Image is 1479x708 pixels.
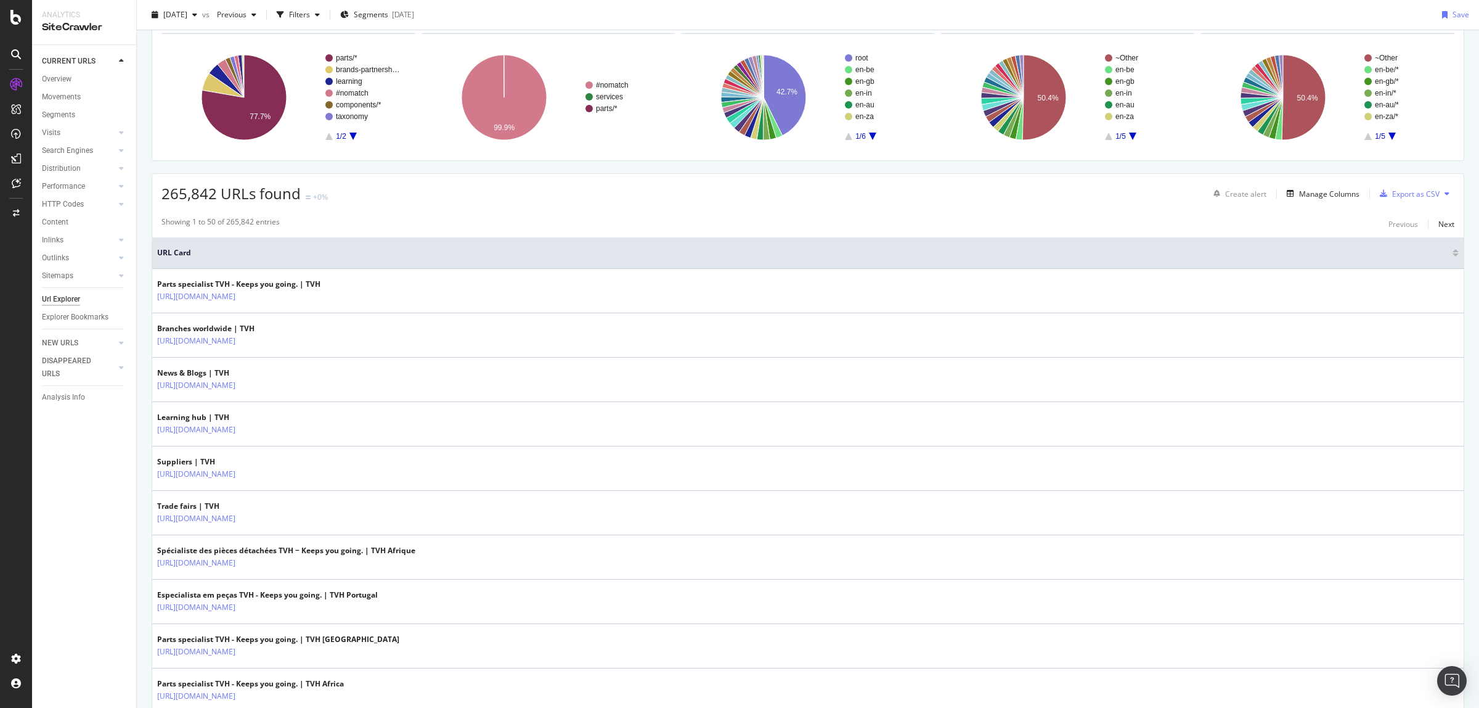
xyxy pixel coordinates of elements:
button: Save [1437,5,1469,25]
button: Filters [272,5,325,25]
span: vs [202,9,212,20]
div: Distribution [42,162,81,175]
div: Content [42,216,68,229]
div: SiteCrawler [42,20,126,35]
span: Previous [212,9,246,20]
svg: A chart. [681,44,932,151]
div: Parts specialist TVH - Keeps you going. | TVH Africa [157,678,344,689]
a: [URL][DOMAIN_NAME] [157,379,235,392]
span: Segments [354,9,388,20]
span: 265,842 URLs found [161,183,301,204]
text: en-in [1115,89,1132,97]
text: 99.9% [494,123,515,132]
div: +0% [313,192,328,202]
a: Overview [42,73,128,86]
div: Branches worldwide | TVH [157,323,289,334]
div: Create alert [1225,189,1266,199]
div: [DATE] [392,9,414,20]
a: NEW URLS [42,337,115,350]
text: parts/* [336,54,357,62]
div: Save [1453,9,1469,20]
a: DISAPPEARED URLS [42,355,115,381]
text: en-za [855,112,874,121]
a: Inlinks [42,234,115,247]
div: Parts specialist TVH - Keeps you going. | TVH [157,279,320,290]
a: [URL][DOMAIN_NAME] [157,601,235,614]
text: components/* [336,101,381,109]
text: 1/5 [1115,132,1126,141]
div: DISAPPEARED URLS [42,355,104,381]
text: en-in [855,89,872,97]
a: CURRENT URLS [42,55,115,68]
div: Learning hub | TVH [157,412,289,423]
button: Previous [1388,216,1418,231]
div: Manage Columns [1299,189,1359,199]
div: Open Intercom Messenger [1437,666,1467,696]
text: brands-partnersh… [336,65,399,74]
a: Segments [42,109,128,121]
div: Explorer Bookmarks [42,311,108,324]
a: [URL][DOMAIN_NAME] [157,690,235,702]
text: en-be [855,65,874,74]
text: en-za/* [1375,112,1398,121]
text: #nomatch [336,89,369,97]
img: Equal [306,196,311,199]
div: Export as CSV [1392,189,1440,199]
button: [DATE] [147,5,202,25]
div: Segments [42,109,75,121]
text: en-au [855,101,874,109]
text: taxonomy [336,112,368,121]
text: en-be/* [1375,65,1399,74]
text: en-au/* [1375,101,1399,109]
text: #nomatch [596,81,629,89]
div: Trade fairs | TVH [157,501,289,512]
div: Search Engines [42,144,93,157]
a: [URL][DOMAIN_NAME] [157,290,235,303]
text: learning [336,77,362,86]
div: Suppliers | TVH [157,456,289,467]
a: [URL][DOMAIN_NAME] [157,557,235,569]
a: [URL][DOMAIN_NAME] [157,468,235,480]
a: Outlinks [42,252,115,265]
div: Inlinks [42,234,63,247]
div: Visits [42,126,60,139]
button: Previous [212,5,261,25]
div: Overview [42,73,71,86]
div: Spécialiste des pièces détachées TVH − Keeps you going. | TVH Afrique [157,545,415,556]
div: Analytics [42,10,126,20]
text: root [855,54,868,62]
div: HTTP Codes [42,198,84,211]
div: Next [1438,219,1454,229]
text: 42.7% [776,88,797,96]
a: Sitemaps [42,270,115,282]
a: [URL][DOMAIN_NAME] [157,335,235,347]
svg: A chart. [161,44,413,151]
svg: A chart. [422,44,673,151]
text: 77.7% [250,112,271,121]
button: Create alert [1208,184,1266,204]
a: Url Explorer [42,293,128,306]
a: Visits [42,126,115,139]
div: Analysis Info [42,391,85,404]
a: HTTP Codes [42,198,115,211]
text: ~Other [1375,54,1398,62]
button: Segments[DATE] [335,5,419,25]
a: Analysis Info [42,391,128,404]
button: Export as CSV [1375,184,1440,204]
div: Previous [1388,219,1418,229]
div: CURRENT URLS [42,55,96,68]
text: 50.4% [1297,94,1318,102]
div: Filters [289,9,310,20]
div: A chart. [941,44,1192,151]
a: Movements [42,91,128,104]
text: en-be [1115,65,1135,74]
text: en-za [1115,112,1134,121]
text: en-gb [1115,77,1135,86]
a: [URL][DOMAIN_NAME] [157,424,235,436]
text: 1/5 [1375,132,1386,141]
a: Content [42,216,128,229]
div: Movements [42,91,81,104]
text: ~Other [1115,54,1138,62]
